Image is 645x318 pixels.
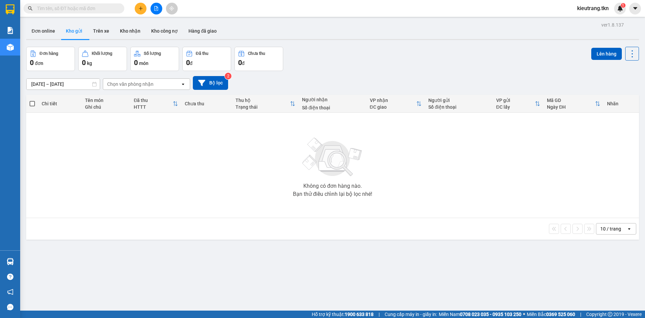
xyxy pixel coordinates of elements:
[7,304,13,310] span: message
[493,95,544,113] th: Toggle SortBy
[186,59,190,67] span: 0
[35,61,43,66] span: đơn
[302,97,363,102] div: Người nhận
[235,98,290,103] div: Thu hộ
[7,289,13,295] span: notification
[385,311,437,318] span: Cung cấp máy in - giấy in:
[139,61,148,66] span: món
[88,23,115,39] button: Trên xe
[60,23,88,39] button: Kho gửi
[312,311,374,318] span: Hỗ trợ kỹ thuật:
[166,3,178,14] button: aim
[293,191,372,197] div: Bạn thử điều chỉnh lại bộ lọc nhé!
[134,98,173,103] div: Đã thu
[370,98,417,103] div: VP nhận
[439,311,521,318] span: Miền Nam
[544,95,604,113] th: Toggle SortBy
[85,104,127,110] div: Ghi chú
[85,98,127,103] div: Tên món
[496,98,535,103] div: VP gửi
[527,311,575,318] span: Miền Bắc
[303,183,362,189] div: Không có đơn hàng nào.
[138,6,143,11] span: plus
[130,95,181,113] th: Toggle SortBy
[367,95,425,113] th: Toggle SortBy
[428,104,489,110] div: Số điện thoại
[182,47,231,71] button: Đã thu0đ
[591,48,622,60] button: Lên hàng
[169,6,174,11] span: aim
[232,95,299,113] th: Toggle SortBy
[370,104,417,110] div: ĐC giao
[7,27,14,34] img: solution-icon
[26,47,75,71] button: Đơn hàng0đơn
[302,105,363,110] div: Số điện thoại
[115,23,146,39] button: Kho nhận
[523,313,525,316] span: ⚪️
[242,61,245,66] span: đ
[135,3,146,14] button: plus
[621,3,626,8] sup: 1
[629,3,641,14] button: caret-down
[235,104,290,110] div: Trạng thái
[460,312,521,317] strong: 0708 023 035 - 0935 103 250
[496,104,535,110] div: ĐC lấy
[580,311,581,318] span: |
[7,258,14,265] img: warehouse-icon
[248,51,265,56] div: Chưa thu
[601,21,624,29] div: ver 1.8.137
[26,23,60,39] button: Đơn online
[7,44,14,51] img: warehouse-icon
[617,5,623,11] img: icon-new-feature
[134,59,138,67] span: 0
[632,5,638,11] span: caret-down
[40,51,58,56] div: Đơn hàng
[87,61,92,66] span: kg
[196,51,208,56] div: Đã thu
[130,47,179,71] button: Số lượng0món
[238,59,242,67] span: 0
[37,5,116,12] input: Tìm tên, số ĐT hoặc mã đơn
[154,6,159,11] span: file-add
[42,101,78,106] div: Chi tiết
[6,4,14,14] img: logo-vxr
[180,81,186,87] svg: open
[28,6,33,11] span: search
[600,225,621,232] div: 10 / trang
[7,274,13,280] span: question-circle
[82,59,86,67] span: 0
[299,134,366,181] img: svg+xml;base64,PHN2ZyBjbGFzcz0ibGlzdC1wbHVnX19zdmciIHhtbG5zPSJodHRwOi8vd3d3LnczLm9yZy8yMDAwL3N2Zy...
[92,51,112,56] div: Khối lượng
[30,59,34,67] span: 0
[379,311,380,318] span: |
[78,47,127,71] button: Khối lượng0kg
[572,4,614,12] span: kieutrang.tkn
[234,47,283,71] button: Chưa thu0đ
[547,104,595,110] div: Ngày ĐH
[627,226,632,232] svg: open
[607,101,636,106] div: Nhãn
[193,76,228,90] button: Bộ lọc
[345,312,374,317] strong: 1900 633 818
[428,98,489,103] div: Người gửi
[107,81,154,87] div: Chọn văn phòng nhận
[183,23,222,39] button: Hàng đã giao
[146,23,183,39] button: Kho công nợ
[144,51,161,56] div: Số lượng
[150,3,162,14] button: file-add
[185,101,229,106] div: Chưa thu
[134,104,173,110] div: HTTT
[27,79,100,90] input: Select a date range.
[622,3,624,8] span: 1
[190,61,192,66] span: đ
[608,312,612,317] span: copyright
[225,73,231,79] sup: 2
[546,312,575,317] strong: 0369 525 060
[547,98,595,103] div: Mã GD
